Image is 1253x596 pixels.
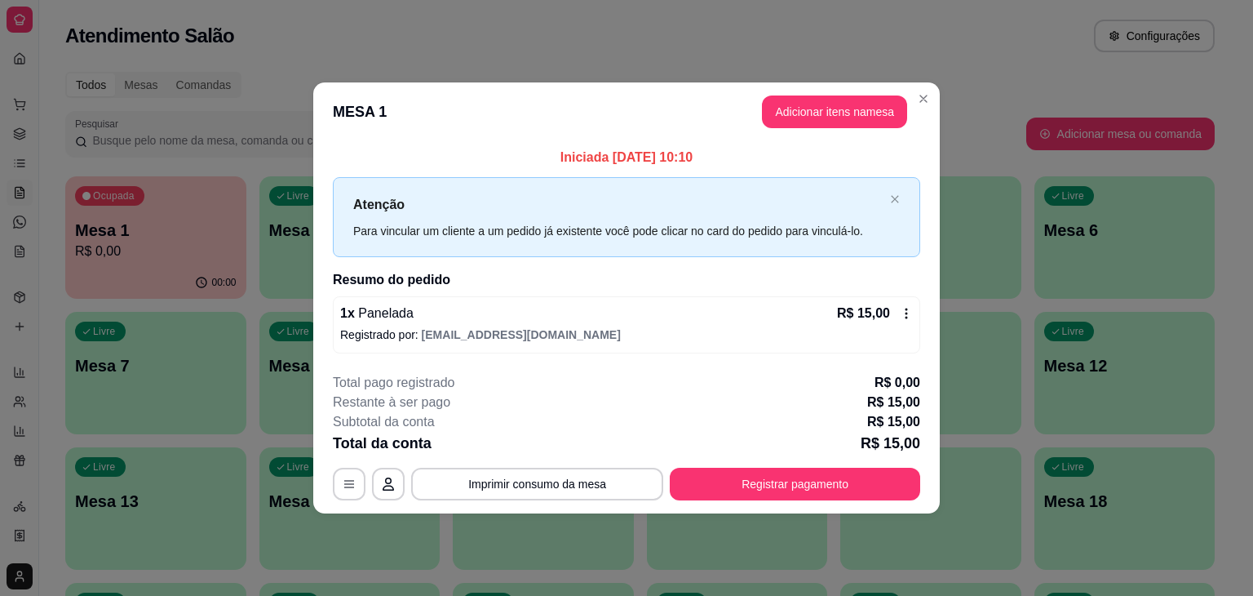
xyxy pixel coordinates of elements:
[910,86,936,112] button: Close
[355,306,414,320] span: Panelada
[422,328,621,341] span: [EMAIL_ADDRESS][DOMAIN_NAME]
[340,327,913,343] p: Registrado por:
[333,393,450,412] p: Restante à ser pago
[762,96,907,128] button: Adicionar itens namesa
[333,373,454,393] p: Total pago registrado
[340,304,414,323] p: 1 x
[867,412,920,432] p: R$ 15,00
[353,194,883,215] p: Atenção
[890,194,900,204] span: close
[353,222,883,240] div: Para vincular um cliente a um pedido já existente você pode clicar no card do pedido para vinculá...
[861,432,920,455] p: R$ 15,00
[333,412,435,432] p: Subtotal da conta
[411,468,663,500] button: Imprimir consumo da mesa
[837,304,890,323] p: R$ 15,00
[333,148,920,167] p: Iniciada [DATE] 10:10
[874,373,920,393] p: R$ 0,00
[333,270,920,290] h2: Resumo do pedido
[867,393,920,412] p: R$ 15,00
[333,432,432,455] p: Total da conta
[670,468,920,500] button: Registrar pagamento
[313,82,940,141] header: MESA 1
[890,194,900,205] button: close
